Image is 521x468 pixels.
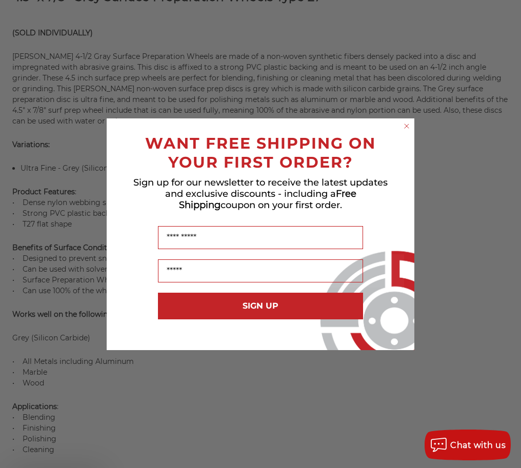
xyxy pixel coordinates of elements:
[450,440,506,450] span: Chat with us
[179,188,356,211] span: Free Shipping
[425,430,511,460] button: Chat with us
[133,177,388,211] span: Sign up for our newsletter to receive the latest updates and exclusive discounts - including a co...
[158,293,363,319] button: SIGN UP
[145,134,376,172] span: WANT FREE SHIPPING ON YOUR FIRST ORDER?
[402,121,412,131] button: Close dialog
[158,259,363,282] input: Email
